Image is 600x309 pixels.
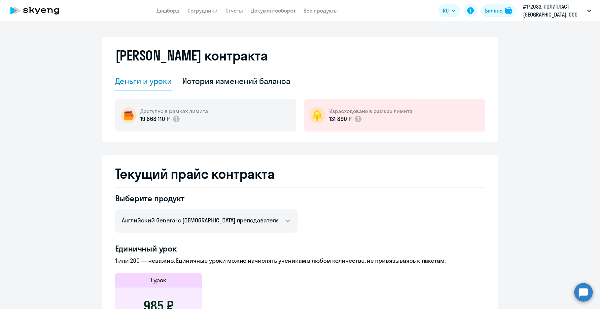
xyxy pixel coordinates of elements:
p: 131 890 ₽ [329,115,352,123]
h5: Израсходовано в рамках лимита [329,107,412,115]
button: #172033, ПОЛИПЛАСТ [GEOGRAPHIC_DATA], ООО [520,3,594,19]
img: bell-circle.png [309,107,325,123]
h2: [PERSON_NAME] контракта [115,48,268,63]
button: Балансbalance [481,4,516,17]
h5: Доступно в рамках лимита [140,107,208,115]
div: Баланс [485,7,503,15]
h4: Единичный урок [115,243,485,254]
a: Документооборот [251,7,296,14]
img: wallet-circle.png [121,107,136,123]
p: 1 или 200 — неважно. Единичные уроки можно начислять ученикам в любом количестве, не привязываясь... [115,256,485,265]
a: Отчеты [226,7,243,14]
h4: Выберите продукт [115,193,298,204]
a: Все продукты [303,7,338,14]
div: История изменений баланса [182,76,290,86]
div: Деньги и уроки [115,76,172,86]
h2: Текущий прайс контракта [115,166,485,182]
p: 19 868 110 ₽ [140,115,170,123]
a: Сотрудники [188,7,218,14]
h5: 1 урок [150,276,167,285]
p: #172033, ПОЛИПЛАСТ [GEOGRAPHIC_DATA], ООО [523,3,584,19]
img: balance [505,7,512,14]
span: RU [443,7,449,15]
button: RU [438,4,460,17]
a: Дашборд [157,7,180,14]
